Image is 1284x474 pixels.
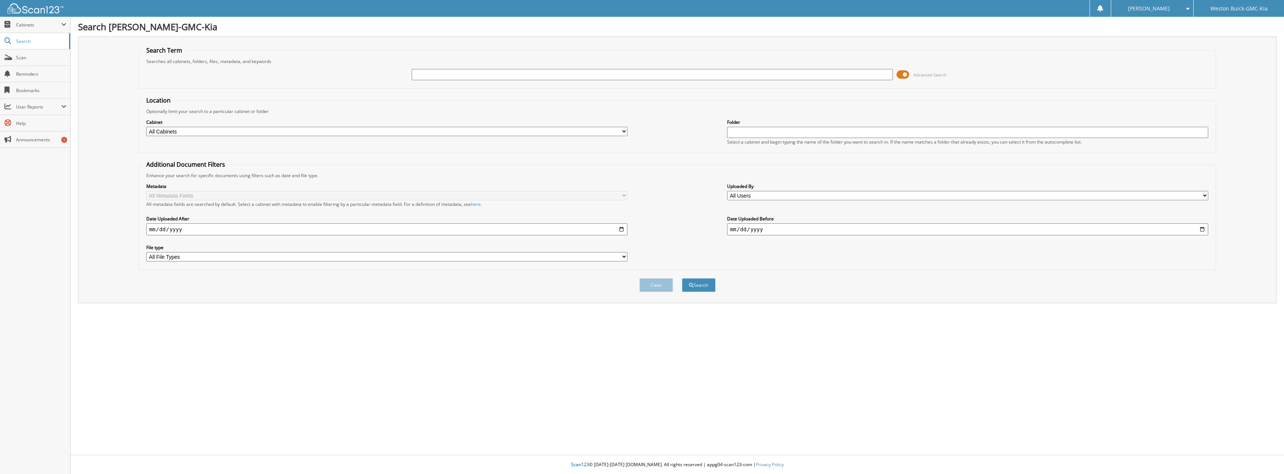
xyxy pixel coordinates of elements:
[682,278,716,292] button: Search
[727,216,1209,222] label: Date Uploaded Before
[16,38,65,44] span: Search
[1210,6,1268,11] span: Weston Buick-GMC-Kia
[146,223,628,235] input: start
[913,72,947,78] span: Advanced Search
[143,96,174,104] legend: Location
[143,160,229,169] legend: Additional Document Filters
[727,139,1209,145] div: Select a cabinet and begin typing the name of the folder you want to search in. If the name match...
[16,120,66,126] span: Help
[143,46,186,54] legend: Search Term
[471,201,481,207] a: here
[16,87,66,94] span: Bookmarks
[16,104,61,110] span: User Reports
[16,71,66,77] span: Reminders
[146,183,628,189] label: Metadata
[143,108,1212,114] div: Optionally limit your search to a particular cabinet or folder
[16,136,66,143] span: Announcements
[756,461,784,468] a: Privacy Policy
[16,54,66,61] span: Scan
[61,137,67,143] div: 1
[639,278,673,292] button: Clear
[78,21,1277,33] h1: Search [PERSON_NAME]-GMC-Kia
[146,201,628,207] div: All metadata fields are searched by default. Select a cabinet with metadata to enable filtering b...
[71,456,1284,474] div: © [DATE]-[DATE] [DOMAIN_NAME]. All rights reserved | appg04-scan123-com |
[571,461,589,468] span: Scan123
[143,172,1212,179] div: Enhance your search for specific documents using filters such as date and file type.
[727,183,1209,189] label: Uploaded By
[727,223,1209,235] input: end
[1128,6,1170,11] span: [PERSON_NAME]
[727,119,1209,125] label: Folder
[146,244,628,251] label: File type
[143,58,1212,65] div: Searches all cabinets, folders, files, metadata, and keywords
[146,216,628,222] label: Date Uploaded After
[16,22,61,28] span: Cabinets
[7,3,63,13] img: scan123-logo-white.svg
[146,119,628,125] label: Cabinet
